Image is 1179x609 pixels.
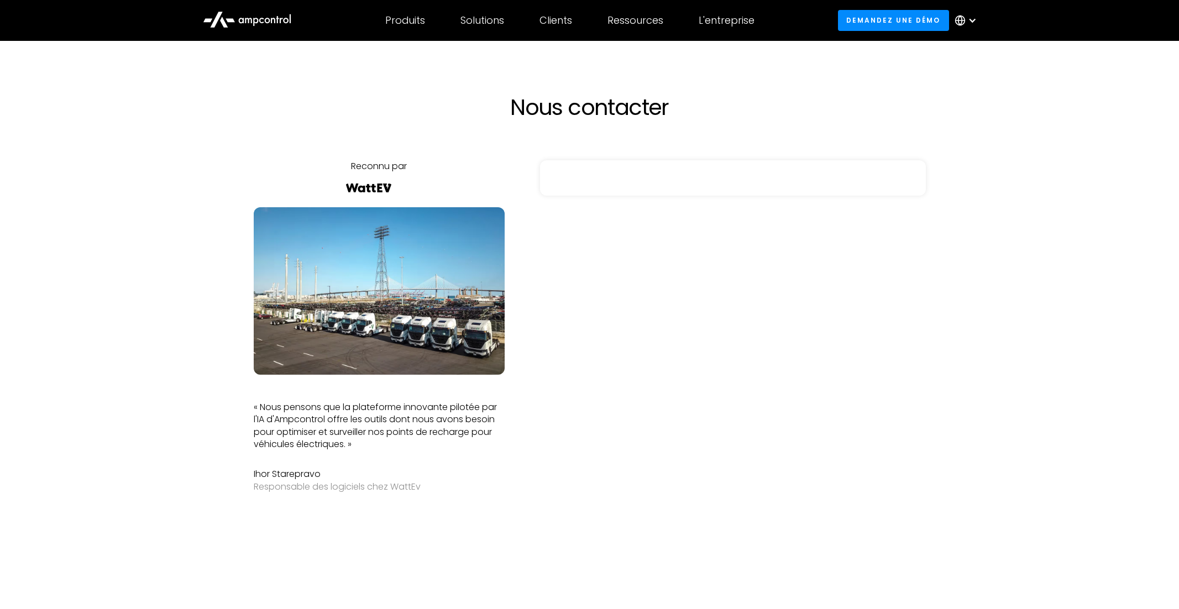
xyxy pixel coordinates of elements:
p: « Nous pensons que la plateforme innovante pilotée par l'IA d'Ampcontrol offre les outils dont no... [254,401,505,451]
div: Ressources [607,14,663,27]
div: Clients [539,14,572,27]
img: Logo Watt EV réel [344,183,393,192]
a: Demandez une démo [838,10,949,30]
div: Responsable des logiciels chez WattEv [254,481,505,493]
div: Solutions [460,14,504,27]
div: L'entreprise [699,14,754,27]
div: Reconnu par [351,160,407,172]
h1: Nous contacter [347,94,833,120]
div: Ihor Starepravo [254,468,505,480]
div: Produits [385,14,425,27]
